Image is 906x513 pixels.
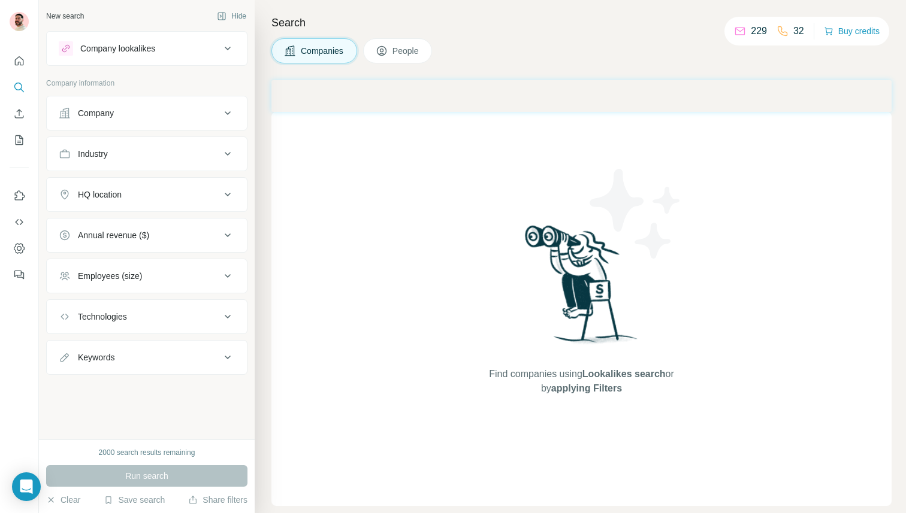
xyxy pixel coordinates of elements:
div: New search [46,11,84,22]
button: Technologies [47,302,247,331]
button: Clear [46,494,80,506]
p: Company information [46,78,247,89]
img: Surfe Illustration - Woman searching with binoculars [520,222,644,356]
button: Save search [104,494,165,506]
h4: Search [271,14,892,31]
span: People [392,45,420,57]
button: Use Surfe API [10,211,29,233]
button: Use Surfe on LinkedIn [10,185,29,207]
iframe: Banner [271,80,892,112]
button: Company [47,99,247,128]
button: Dashboard [10,238,29,259]
p: 32 [793,24,804,38]
div: Open Intercom Messenger [12,472,41,501]
button: Keywords [47,343,247,372]
div: Keywords [78,351,114,363]
div: Company lookalikes [80,43,155,54]
span: Companies [301,45,345,57]
div: Technologies [78,311,127,323]
img: Surfe Illustration - Stars [582,160,690,268]
button: Quick start [10,50,29,72]
div: Annual revenue ($) [78,229,149,241]
button: Enrich CSV [10,103,29,125]
div: Company [78,107,114,119]
div: Employees (size) [78,270,142,282]
button: Industry [47,139,247,168]
button: Employees (size) [47,262,247,290]
button: Feedback [10,264,29,286]
button: Annual revenue ($) [47,221,247,250]
div: 2000 search results remaining [99,447,195,458]
button: My lists [10,129,29,151]
button: Buy credits [824,23,880,40]
button: Search [10,77,29,98]
button: Hide [209,7,255,25]
button: HQ location [47,180,247,209]
div: HQ location [78,189,122,201]
img: Avatar [10,12,29,31]
span: Find companies using or by [485,367,677,396]
span: Lookalikes search [582,369,666,379]
div: Industry [78,148,108,160]
button: Company lookalikes [47,34,247,63]
p: 229 [751,24,767,38]
span: applying Filters [551,383,622,393]
button: Share filters [188,494,247,506]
